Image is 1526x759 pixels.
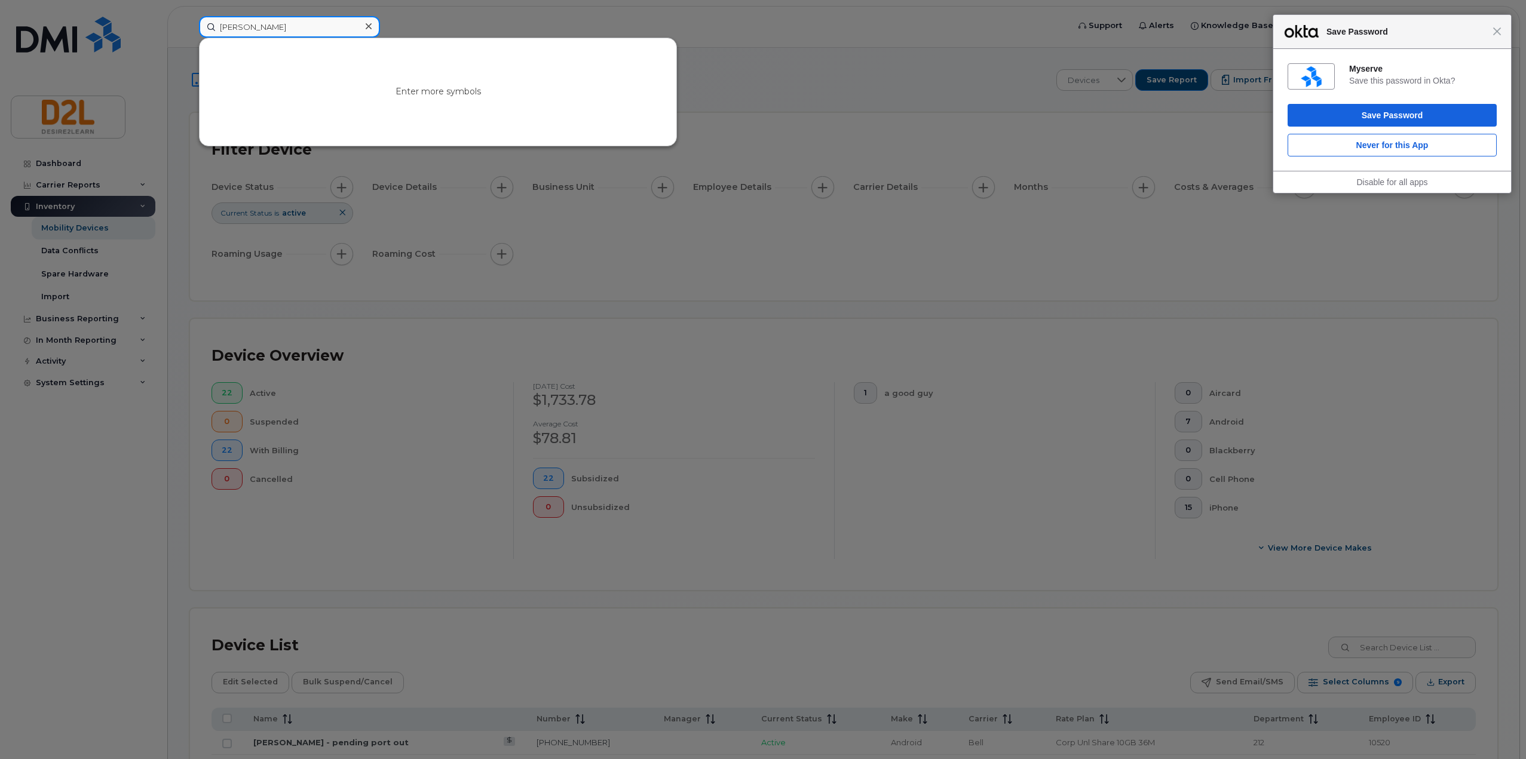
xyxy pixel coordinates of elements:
[1349,63,1497,74] div: Myserve
[1356,177,1427,187] a: Disable for all apps
[1288,104,1497,127] button: Save Password
[200,38,676,146] div: Enter more symbols
[1320,24,1493,39] span: Save Password
[1288,134,1497,156] button: Never for this App
[1349,75,1497,86] div: Save this password in Okta?
[1301,66,1322,87] img: 7xMKRAAAABklEQVQDAJsJlQY2p+0uAAAAAElFTkSuQmCC
[1493,27,1502,36] span: Close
